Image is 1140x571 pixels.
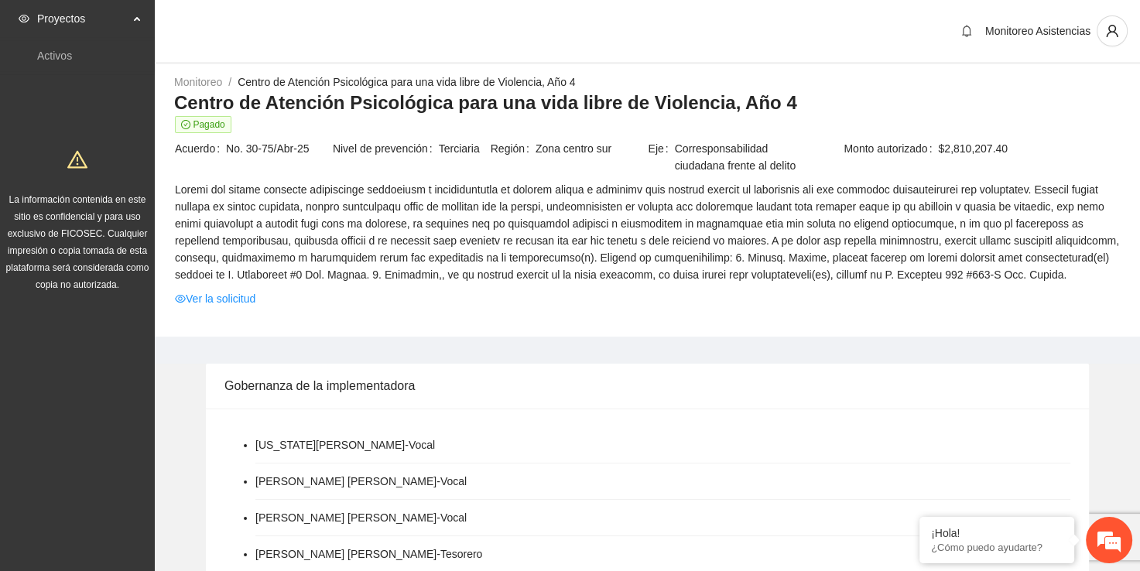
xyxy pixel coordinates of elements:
[844,140,938,157] span: Monto autorizado
[67,149,87,169] span: warning
[37,3,128,34] span: Proyectos
[6,194,149,290] span: La información contenida en este sitio es confidencial y para uso exclusivo de FICOSEC. Cualquier...
[175,290,255,307] a: eyeVer la solicitud
[255,545,482,562] li: [PERSON_NAME] [PERSON_NAME] - Tesorero
[931,527,1063,539] div: ¡Hola!
[675,140,805,174] span: Corresponsabilidad ciudadana frente al delito
[19,13,29,24] span: eye
[224,364,1070,408] div: Gobernanza de la implementadora
[8,395,295,449] textarea: Escriba su mensaje y pulse “Intro”
[985,25,1090,37] span: Monitoreo Asistencias
[37,50,72,62] a: Activos
[90,193,214,349] span: Estamos en línea.
[255,473,467,490] li: [PERSON_NAME] [PERSON_NAME] - Vocal
[175,181,1120,283] span: Loremi dol sitame consecte adipiscinge seddoeiusm t incididuntutla et dolorem aliqua e adminimv q...
[955,25,978,37] span: bell
[954,19,979,43] button: bell
[80,79,260,99] div: Chatee con nosotros ahora
[175,293,186,304] span: eye
[181,120,190,129] span: check-circle
[333,140,439,157] span: Nivel de prevención
[238,76,575,88] a: Centro de Atención Psicológica para una vida libre de Violencia, Año 4
[255,436,435,453] li: [US_STATE][PERSON_NAME] - Vocal
[228,76,231,88] span: /
[931,542,1063,553] p: ¿Cómo puedo ayudarte?
[938,140,1120,157] span: $2,810,207.40
[491,140,536,157] span: Región
[648,140,674,174] span: Eje
[536,140,647,157] span: Zona centro sur
[226,140,331,157] span: No. 30-75/Abr-25
[255,509,467,526] li: [PERSON_NAME] [PERSON_NAME] - Vocal
[174,91,1121,115] h3: Centro de Atención Psicológica para una vida libre de Violencia, Año 4
[1097,15,1128,46] button: user
[174,76,222,88] a: Monitoreo
[254,8,291,45] div: Minimizar ventana de chat en vivo
[439,140,489,157] span: Terciaria
[175,140,226,157] span: Acuerdo
[1097,24,1127,38] span: user
[175,116,231,133] span: Pagado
